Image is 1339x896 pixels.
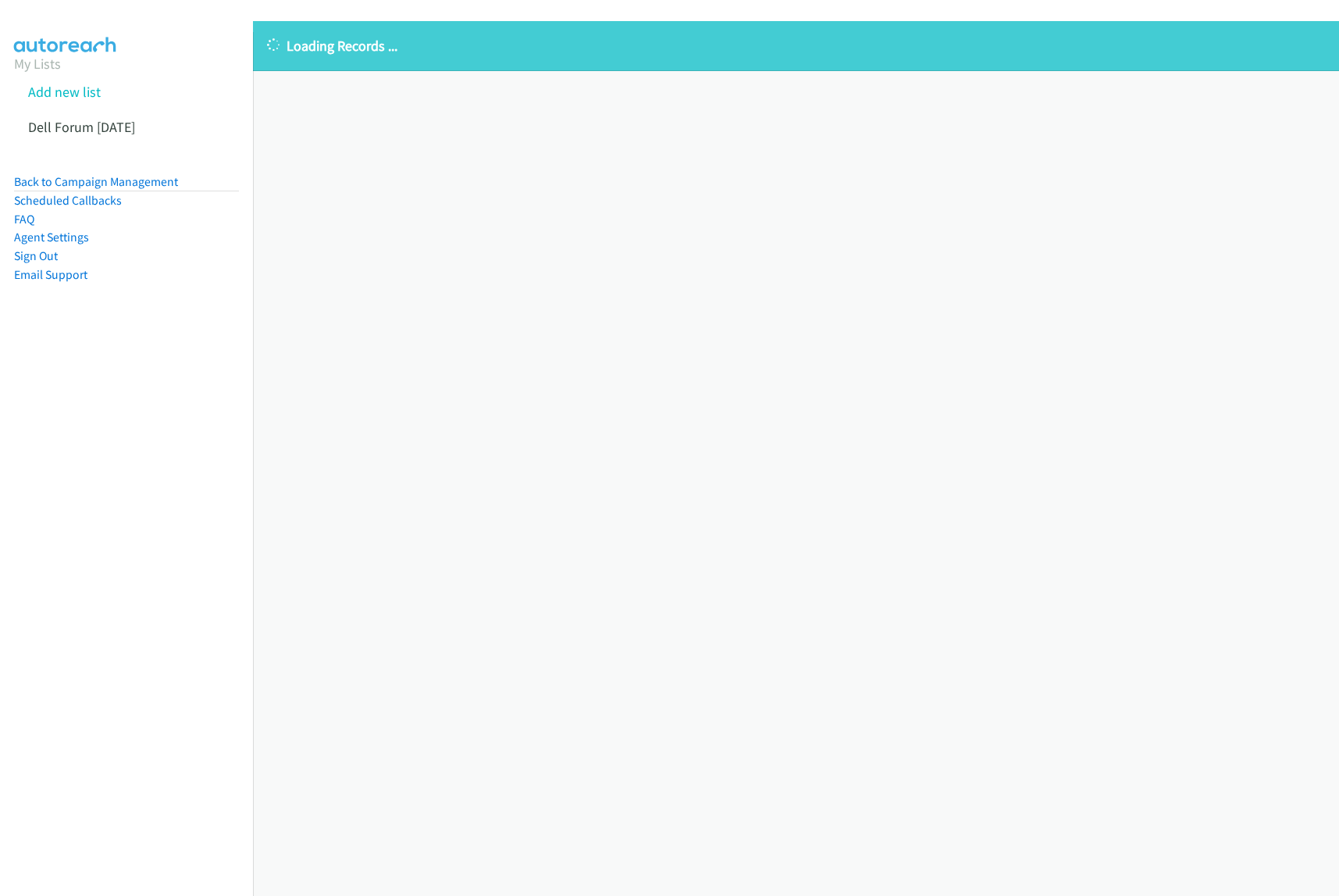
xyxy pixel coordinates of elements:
a: Agent Settings [14,230,89,245]
a: My Lists [14,55,61,73]
a: Back to Campaign Management [14,174,178,189]
a: Dell Forum [DATE] [28,118,135,136]
p: Loading Records ... [267,35,1325,56]
a: Scheduled Callbacks [14,193,122,208]
a: Email Support [14,267,87,282]
a: Add new list [28,83,101,101]
a: FAQ [14,212,34,227]
a: Sign Out [14,248,58,263]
